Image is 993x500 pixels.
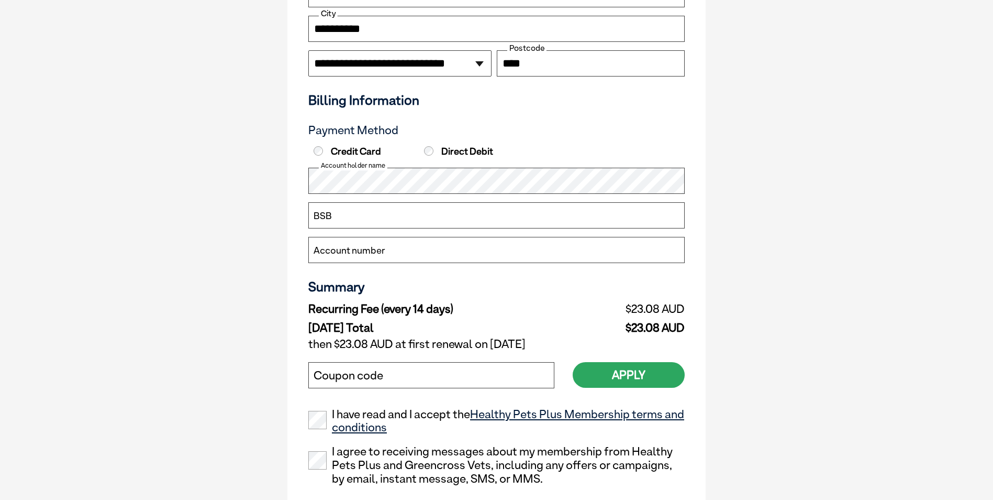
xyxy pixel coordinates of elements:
label: City [319,9,338,18]
label: I agree to receiving messages about my membership from Healthy Pets Plus and Greencross Vets, inc... [308,445,685,485]
h3: Billing Information [308,92,685,108]
label: I have read and I accept the [308,408,685,435]
input: I have read and I accept theHealthy Pets Plus Membership terms and conditions [308,411,327,429]
button: Apply [573,362,685,388]
h3: Summary [308,279,685,295]
td: then $23.08 AUD at first renewal on [DATE] [308,335,685,354]
label: Postcode [507,44,546,53]
td: $23.08 AUD [574,319,685,335]
label: Credit Card [311,146,419,157]
h3: Payment Method [308,124,685,137]
input: Credit Card [314,146,323,156]
label: Direct Debit [421,146,529,157]
input: Direct Debit [424,146,433,156]
td: $23.08 AUD [574,300,685,319]
a: Healthy Pets Plus Membership terms and conditions [332,407,684,434]
label: Account number [314,244,385,257]
label: BSB [314,209,332,223]
input: I agree to receiving messages about my membership from Healthy Pets Plus and Greencross Vets, inc... [308,451,327,470]
label: Account holder name [319,161,387,170]
td: Recurring Fee (every 14 days) [308,300,574,319]
td: [DATE] Total [308,319,574,335]
label: Coupon code [314,369,383,383]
